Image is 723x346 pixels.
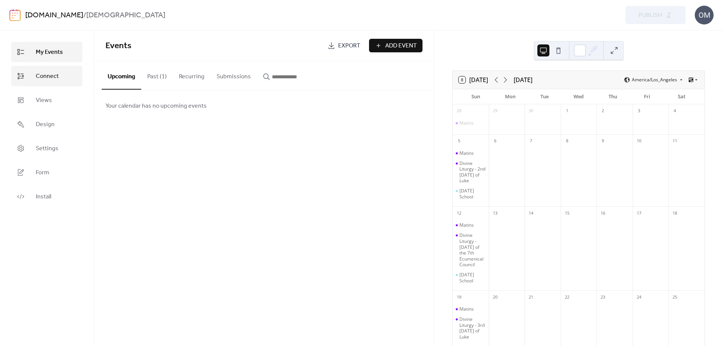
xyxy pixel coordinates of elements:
[11,66,82,86] a: Connect
[453,232,489,268] div: Divine Liturgy - Sunday of the 7th Ecumenical Council
[453,306,489,312] div: Matins
[563,209,571,217] div: 15
[11,42,82,62] a: My Events
[36,192,51,201] span: Install
[635,107,643,115] div: 3
[459,150,474,156] div: Matins
[599,293,607,301] div: 23
[11,114,82,134] a: Design
[561,89,596,104] div: Wed
[83,8,86,23] b: /
[105,38,131,54] span: Events
[635,209,643,217] div: 17
[11,162,82,183] a: Form
[671,293,679,301] div: 25
[11,90,82,110] a: Views
[173,61,210,89] button: Recurring
[695,6,714,24] div: OM
[563,137,571,145] div: 8
[491,209,499,217] div: 13
[527,209,535,217] div: 14
[25,8,83,23] a: [DOMAIN_NAME]
[491,137,499,145] div: 6
[11,138,82,159] a: Settings
[514,75,532,84] div: [DATE]
[36,96,52,105] span: Views
[527,107,535,115] div: 30
[36,120,55,129] span: Design
[635,293,643,301] div: 24
[527,89,561,104] div: Tue
[599,137,607,145] div: 9
[563,107,571,115] div: 1
[459,160,486,184] div: Divine Liturgy - 2nd [DATE] of Luke
[491,107,499,115] div: 29
[671,137,679,145] div: 11
[338,41,360,50] span: Export
[36,168,49,177] span: Form
[599,107,607,115] div: 2
[453,150,489,156] div: Matins
[105,102,207,111] span: Your calendar has no upcoming events
[86,8,165,23] b: [DEMOGRAPHIC_DATA]
[459,232,486,268] div: Divine Liturgy - [DATE] of the 7th Ecumenical Council
[455,137,463,145] div: 5
[9,9,21,21] img: logo
[459,120,474,126] div: Matins
[453,120,489,126] div: Matins
[102,61,141,90] button: Upcoming
[596,89,630,104] div: Thu
[141,61,173,89] button: Past (1)
[453,272,489,284] div: Sunday School
[459,188,486,200] div: [DATE] School
[36,48,63,57] span: My Events
[453,160,489,184] div: Divine Liturgy - 2nd Sunday of Luke
[664,89,699,104] div: Sat
[635,137,643,145] div: 10
[322,39,366,52] a: Export
[385,41,417,50] span: Add Event
[459,272,486,284] div: [DATE] School
[459,316,486,340] div: Divine Liturgy - 3rd [DATE] of Luke
[455,209,463,217] div: 12
[36,144,58,153] span: Settings
[563,293,571,301] div: 22
[599,209,607,217] div: 16
[671,107,679,115] div: 4
[453,316,489,340] div: Divine Liturgy - 3rd Sunday of Luke
[671,209,679,217] div: 18
[455,293,463,301] div: 19
[456,75,491,85] button: 8[DATE]
[11,186,82,207] a: Install
[210,61,257,89] button: Submissions
[527,137,535,145] div: 7
[453,188,489,200] div: Sunday School
[453,222,489,228] div: Matins
[369,39,423,52] button: Add Event
[455,107,463,115] div: 28
[491,293,499,301] div: 20
[459,89,493,104] div: Sun
[493,89,527,104] div: Mon
[632,78,677,82] span: America/Los_Angeles
[527,293,535,301] div: 21
[459,222,474,228] div: Matins
[630,89,664,104] div: Fri
[459,306,474,312] div: Matins
[36,72,59,81] span: Connect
